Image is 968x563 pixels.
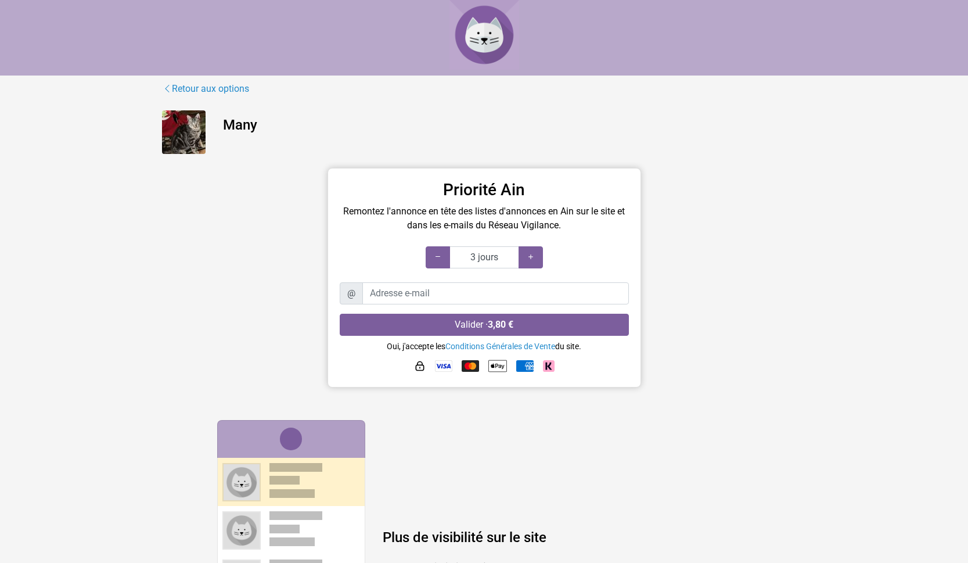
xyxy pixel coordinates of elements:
[516,360,534,372] img: American Express
[435,360,452,372] img: Visa
[383,529,751,546] h4: Plus de visibilité sur le site
[162,81,250,96] a: Retour aux options
[445,342,555,351] a: Conditions Générales de Vente
[462,360,479,372] img: Mastercard
[340,180,629,200] h3: Priorité Ain
[340,205,629,232] p: Remontez l'annonce en tête des listes d'annonces en Ain sur le site et dans les e-mails du Réseau...
[387,342,581,351] small: Oui, j'accepte les du site.
[362,282,629,304] input: Adresse e-mail
[223,117,807,134] h4: Many
[488,319,513,330] strong: 3,80 €
[414,360,426,372] img: HTTPS : paiement sécurisé
[340,314,629,336] button: Valider ·3,80 €
[340,282,363,304] span: @
[543,360,555,372] img: Klarna
[488,357,507,375] img: Apple Pay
